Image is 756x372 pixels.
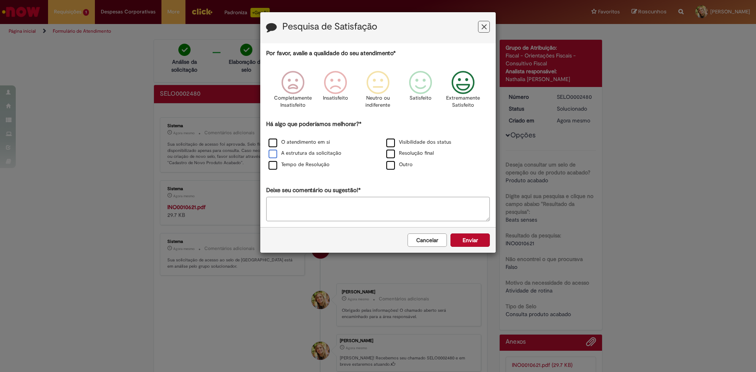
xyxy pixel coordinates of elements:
[272,65,313,119] div: Completamente Insatisfeito
[266,120,490,171] div: Há algo que poderíamos melhorar?*
[274,94,312,109] p: Completamente Insatisfeito
[269,161,330,168] label: Tempo de Resolução
[266,49,396,57] label: Por favor, avalie a qualidade do seu atendimento*
[323,94,348,102] p: Insatisfeito
[266,186,361,194] label: Deixe seu comentário ou sugestão!*
[386,139,451,146] label: Visibilidade dos status
[282,22,377,32] label: Pesquisa de Satisfação
[400,65,441,119] div: Satisfeito
[446,94,480,109] p: Extremamente Satisfeito
[443,65,483,119] div: Extremamente Satisfeito
[364,94,392,109] p: Neutro ou indiferente
[408,233,447,247] button: Cancelar
[358,65,398,119] div: Neutro ou indiferente
[386,150,434,157] label: Resolução final
[409,94,432,102] p: Satisfeito
[386,161,413,168] label: Outro
[315,65,356,119] div: Insatisfeito
[450,233,490,247] button: Enviar
[269,150,341,157] label: A estrutura da solicitação
[269,139,330,146] label: O atendimento em si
